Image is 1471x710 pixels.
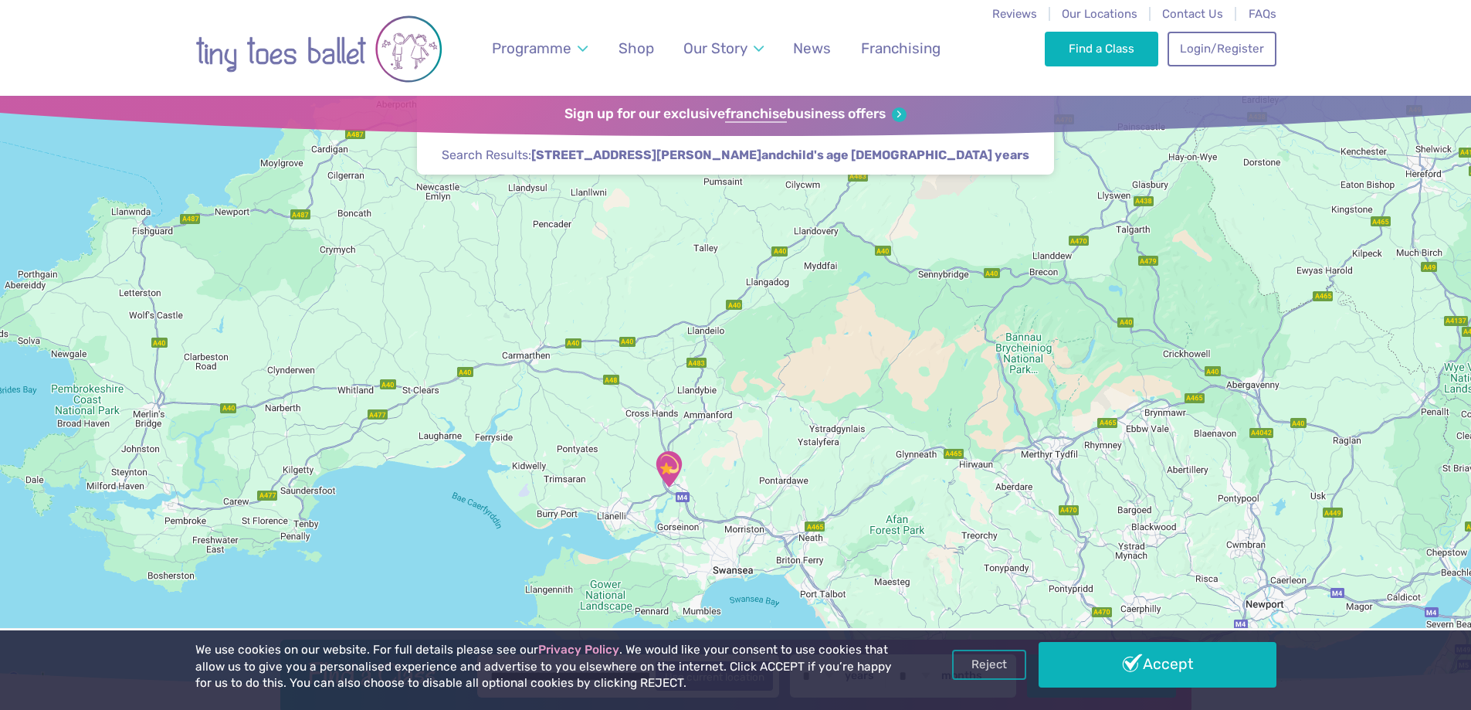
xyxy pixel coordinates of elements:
div: Canolfan Gwili Centre: Hendy Community… [649,450,688,488]
strong: and [531,148,1029,162]
a: Reject [952,650,1026,679]
a: Sign up for our exclusivefranchisebusiness offers [564,106,907,123]
span: Our Story [683,39,747,57]
a: Find a Class [1045,32,1158,66]
a: Reviews [992,7,1037,21]
p: We use cookies on our website. For full details please see our . We would like your consent to us... [195,642,898,692]
a: Shop [611,30,661,66]
a: News [786,30,839,66]
strong: franchise [725,106,787,123]
span: Programme [492,39,571,57]
a: Programme [484,30,595,66]
a: Privacy Policy [538,643,619,657]
span: News [793,39,831,57]
a: Contact Us [1162,7,1223,21]
a: Franchising [853,30,947,66]
img: tiny toes ballet [195,10,442,88]
span: child's age [DEMOGRAPHIC_DATA] years [784,147,1029,164]
a: Accept [1039,642,1276,687]
span: [STREET_ADDRESS][PERSON_NAME] [531,147,761,164]
a: FAQs [1249,7,1276,21]
span: Franchising [861,39,941,57]
span: Shop [619,39,654,57]
a: Our Story [676,30,771,66]
a: Our Locations [1062,7,1137,21]
a: Login/Register [1168,32,1276,66]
